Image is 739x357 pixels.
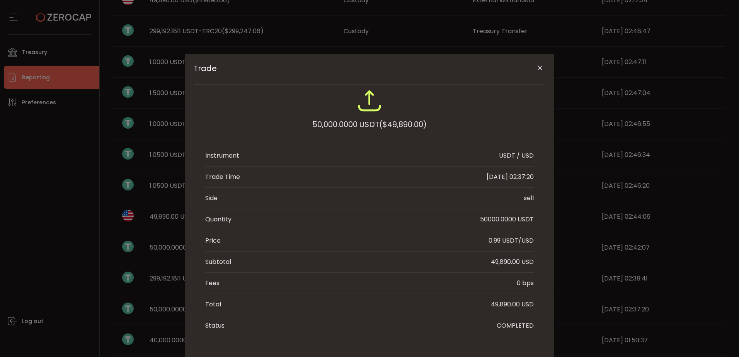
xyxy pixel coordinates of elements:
[497,321,534,330] div: COMPLETED
[205,172,240,182] div: Trade Time
[489,236,534,245] div: 0.99 USDT/USD
[205,279,220,288] div: Fees
[533,61,547,75] button: Close
[205,300,221,309] div: Total
[480,215,534,224] div: 50000.0000 USDT
[491,257,534,267] div: 49,890.00 USD
[205,215,232,224] div: Quantity
[487,172,534,182] div: [DATE] 02:37:20
[205,151,239,160] div: Instrument
[194,64,510,73] span: Trade
[312,117,427,131] div: 50,000.0000 USDT
[700,320,739,357] iframe: Chat Widget
[379,117,427,131] span: ($49,890.00)
[205,321,225,330] div: Status
[491,300,534,309] div: 49,890.00 USD
[499,151,534,160] div: USDT / USD
[205,236,221,245] div: Price
[524,194,534,203] div: sell
[517,279,534,288] div: 0 bps
[205,194,218,203] div: Side
[205,257,231,267] div: Subtotal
